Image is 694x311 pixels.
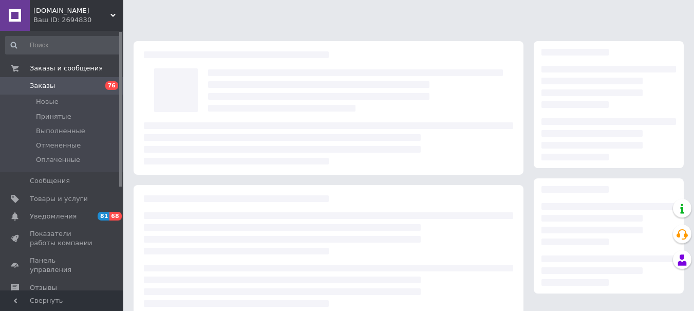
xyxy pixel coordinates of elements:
[36,155,80,164] span: Оплаченные
[30,194,88,204] span: Товары и услуги
[30,256,95,275] span: Панель управления
[98,212,109,221] span: 81
[36,112,71,121] span: Принятые
[5,36,121,54] input: Поиск
[30,64,103,73] span: Заказы и сообщения
[30,229,95,248] span: Показатели работы компании
[36,141,81,150] span: Отмененные
[30,176,70,186] span: Сообщения
[30,212,77,221] span: Уведомления
[33,6,110,15] span: kyzovoptika.com.ua
[36,126,85,136] span: Выполненные
[30,81,55,90] span: Заказы
[30,283,57,292] span: Отзывы
[109,212,121,221] span: 68
[33,15,123,25] div: Ваш ID: 2694830
[105,81,118,90] span: 76
[36,97,59,106] span: Новые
